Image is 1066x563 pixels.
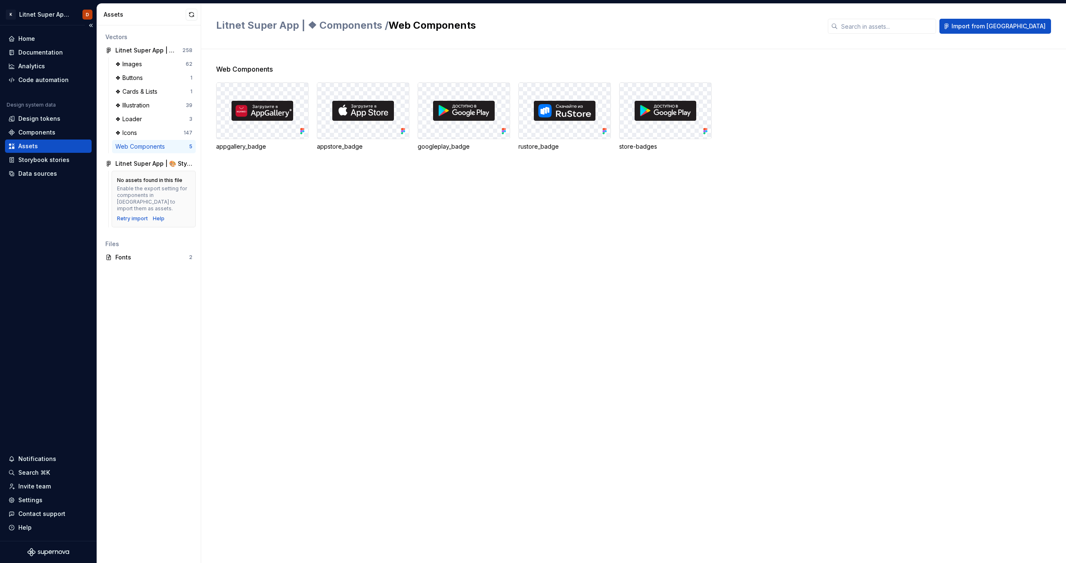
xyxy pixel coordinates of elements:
div: ❖ Icons [115,129,140,137]
div: store-badges [619,142,712,151]
a: Help [153,215,164,222]
div: Data sources [18,169,57,178]
a: Components [5,126,92,139]
div: rustore_badge [518,142,611,151]
div: 62 [186,61,192,67]
button: Retry import [117,215,148,222]
div: Settings [18,496,42,504]
a: ❖ Cards & Lists1 [112,85,196,98]
a: Documentation [5,46,92,59]
button: Search ⌘K [5,466,92,479]
div: Components [18,128,55,137]
a: ❖ Buttons1 [112,71,196,85]
a: Settings [5,493,92,507]
div: 1 [190,75,192,81]
span: Litnet Super App | ❖ Components / [216,19,389,31]
div: Contact support [18,510,65,518]
div: ❖ Illustration [115,101,153,110]
a: Analytics [5,60,92,73]
a: Litnet Super App | ❖ Components258 [102,44,196,57]
a: Home [5,32,92,45]
div: Design system data [7,102,56,108]
div: Home [18,35,35,43]
div: ❖ Loader [115,115,145,123]
div: Design tokens [18,115,60,123]
span: Import from [GEOGRAPHIC_DATA] [951,22,1046,30]
div: Notifications [18,455,56,463]
a: Fonts2 [102,251,196,264]
div: Search ⌘K [18,468,50,477]
div: 3 [189,116,192,122]
div: No assets found in this file [117,177,182,184]
a: ❖ Illustration39 [112,99,196,112]
a: ❖ Icons147 [112,126,196,140]
div: ❖ Cards & Lists [115,87,161,96]
div: Code automation [18,76,69,84]
div: Storybook stories [18,156,70,164]
div: Assets [104,10,186,19]
button: Collapse sidebar [85,20,97,31]
div: ❖ Images [115,60,145,68]
input: Search in assets... [838,19,936,34]
div: K [6,10,16,20]
a: Litnet Super App | 🎨 Styles [102,157,196,170]
div: appgallery_badge [216,142,309,151]
div: ❖ Buttons [115,74,146,82]
div: Help [18,523,32,532]
a: Web Components5 [112,140,196,153]
a: Data sources [5,167,92,180]
button: Notifications [5,452,92,466]
div: D [86,11,89,18]
div: 2 [189,254,192,261]
div: Enable the export setting for components in [GEOGRAPHIC_DATA] to import them as assets. [117,185,190,212]
a: Code automation [5,73,92,87]
div: 1 [190,88,192,95]
div: Web Components [115,142,168,151]
svg: Supernova Logo [27,548,69,556]
a: ❖ Images62 [112,57,196,71]
h2: Web Components [216,19,818,32]
div: Invite team [18,482,51,491]
div: Litnet Super App 2.0. [19,10,72,19]
div: 5 [189,143,192,150]
a: Design tokens [5,112,92,125]
div: 147 [184,130,192,136]
a: ❖ Loader3 [112,112,196,126]
div: Vectors [105,33,192,41]
a: Storybook stories [5,153,92,167]
div: Assets [18,142,38,150]
div: 39 [186,102,192,109]
a: Invite team [5,480,92,493]
div: 258 [182,47,192,54]
div: Fonts [115,253,189,262]
span: Web Components [216,64,273,74]
button: Help [5,521,92,534]
div: Files [105,240,192,248]
button: KLitnet Super App 2.0.D [2,5,95,23]
button: Contact support [5,507,92,521]
div: Litnet Super App | ❖ Components [115,46,177,55]
button: Import from [GEOGRAPHIC_DATA] [939,19,1051,34]
div: Documentation [18,48,63,57]
div: Litnet Super App | 🎨 Styles [115,159,192,168]
div: appstore_badge [317,142,409,151]
div: googleplay_badge [418,142,510,151]
a: Assets [5,140,92,153]
div: Analytics [18,62,45,70]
